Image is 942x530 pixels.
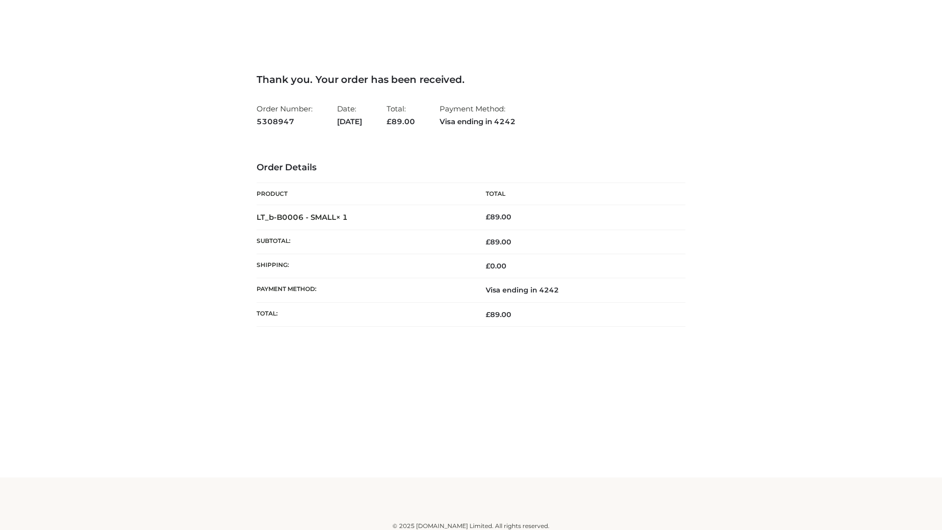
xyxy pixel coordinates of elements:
span: £ [486,212,490,221]
strong: 5308947 [257,115,313,128]
th: Total [471,183,685,205]
th: Product [257,183,471,205]
bdi: 89.00 [486,212,511,221]
li: Date: [337,100,362,130]
th: Subtotal: [257,230,471,254]
li: Payment Method: [440,100,516,130]
th: Payment method: [257,278,471,302]
span: £ [486,238,490,246]
span: 89.00 [486,238,511,246]
h3: Order Details [257,162,685,173]
li: Total: [387,100,415,130]
strong: [DATE] [337,115,362,128]
span: 89.00 [387,117,415,126]
th: Total: [257,302,471,326]
span: £ [486,310,490,319]
strong: × 1 [336,212,348,222]
span: 89.00 [486,310,511,319]
th: Shipping: [257,254,471,278]
li: Order Number: [257,100,313,130]
strong: Visa ending in 4242 [440,115,516,128]
span: £ [486,262,490,270]
strong: LT_b-B0006 - SMALL [257,212,348,222]
h3: Thank you. Your order has been received. [257,74,685,85]
bdi: 0.00 [486,262,506,270]
td: Visa ending in 4242 [471,278,685,302]
span: £ [387,117,392,126]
